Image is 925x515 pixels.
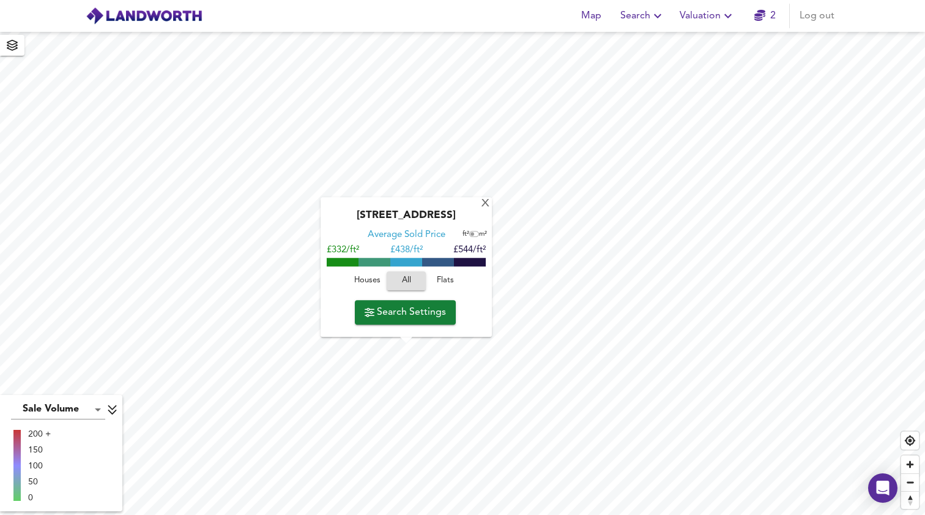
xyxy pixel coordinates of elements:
span: Zoom out [901,474,919,491]
span: All [393,274,420,288]
span: Map [576,7,606,24]
span: m² [479,231,487,238]
span: £ 438/ft² [390,246,423,255]
button: 2 [745,4,784,28]
div: Open Intercom Messenger [868,473,897,503]
a: 2 [754,7,776,24]
div: 50 [28,476,51,488]
div: X [480,198,491,210]
button: All [387,271,426,290]
span: Houses [351,274,384,288]
div: 100 [28,460,51,472]
span: Log out [800,7,834,24]
div: Average Sold Price [368,229,445,241]
button: Houses [347,271,387,290]
span: Search [620,7,665,24]
span: Valuation [680,7,735,24]
button: Zoom out [901,473,919,491]
span: ft² [462,231,469,238]
div: Sale Volume [11,400,105,419]
span: £332/ft² [327,246,359,255]
button: Flats [426,271,465,290]
span: £544/ft² [453,246,486,255]
span: Search Settings [365,304,446,321]
span: Flats [429,274,462,288]
div: 0 [28,492,51,504]
div: 150 [28,444,51,456]
button: Reset bearing to north [901,491,919,509]
button: Map [571,4,611,28]
div: [STREET_ADDRESS] [327,209,486,229]
button: Search Settings [355,300,456,325]
button: Log out [795,4,839,28]
button: Zoom in [901,456,919,473]
button: Find my location [901,432,919,449]
img: logo [86,7,202,25]
div: 200 + [28,428,51,440]
button: Search [615,4,670,28]
button: Valuation [675,4,740,28]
